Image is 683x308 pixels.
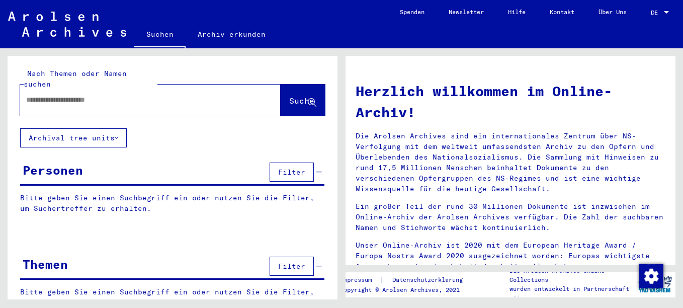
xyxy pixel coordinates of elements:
p: Copyright © Arolsen Archives, 2021 [340,285,475,294]
p: Ein großer Teil der rund 30 Millionen Dokumente ist inzwischen im Online-Archiv der Arolsen Archi... [356,201,665,233]
a: Datenschutzerklärung [384,275,475,285]
p: Die Arolsen Archives sind ein internationales Zentrum über NS-Verfolgung mit dem weltweit umfasse... [356,131,665,194]
button: Filter [270,257,314,276]
h1: Herzlich willkommen im Online-Archiv! [356,81,665,123]
div: Themen [23,255,68,273]
a: Suchen [134,22,186,48]
img: Arolsen_neg.svg [8,12,126,37]
button: Suche [281,85,325,116]
p: Bitte geben Sie einen Suchbegriff ein oder nutzen Sie die Filter, um Suchertreffer zu erhalten. [20,193,324,214]
a: Archiv erkunden [186,22,278,46]
span: Filter [278,262,305,271]
div: Personen [23,161,83,179]
img: Zustimmung ändern [639,264,663,288]
a: Impressum [340,275,380,285]
mat-label: Nach Themen oder Namen suchen [24,69,127,89]
p: Unser Online-Archiv ist 2020 mit dem European Heritage Award / Europa Nostra Award 2020 ausgezeic... [356,240,665,272]
button: Filter [270,163,314,182]
img: yv_logo.png [636,272,674,297]
div: | [340,275,475,285]
button: Archival tree units [20,128,127,147]
p: Die Arolsen Archives Online-Collections [509,266,634,284]
p: wurden entwickelt in Partnerschaft mit [509,284,634,302]
span: Suche [289,96,314,106]
span: DE [651,9,662,16]
span: Filter [278,168,305,177]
